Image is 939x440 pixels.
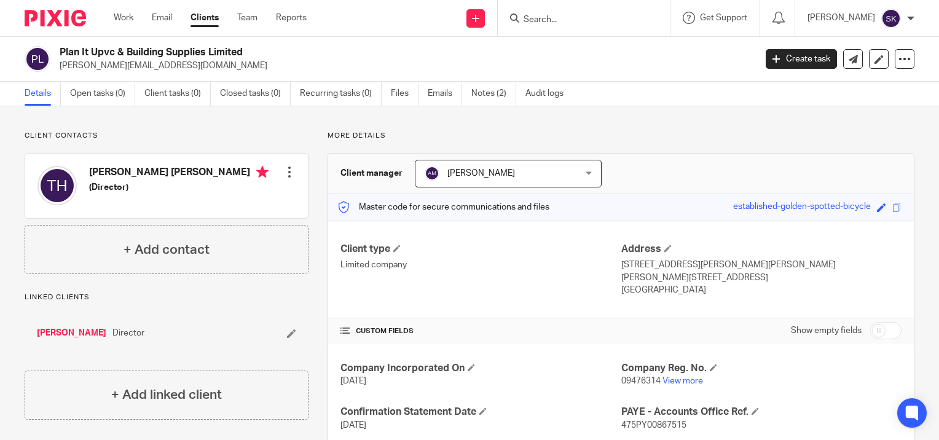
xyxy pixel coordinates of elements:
img: svg%3E [881,9,901,28]
span: 475PY00867515 [621,421,686,430]
span: Director [112,327,144,339]
a: Closed tasks (0) [220,82,291,106]
span: 09476314 [621,377,661,385]
a: Reports [276,12,307,24]
a: Recurring tasks (0) [300,82,382,106]
a: Open tasks (0) [70,82,135,106]
a: Details [25,82,61,106]
label: Show empty fields [791,324,862,337]
img: svg%3E [25,46,50,72]
a: Files [391,82,418,106]
a: Work [114,12,133,24]
a: Client tasks (0) [144,82,211,106]
span: Get Support [700,14,747,22]
img: Pixie [25,10,86,26]
a: Team [237,12,257,24]
p: Client contacts [25,131,308,141]
span: [DATE] [340,421,366,430]
a: Notes (2) [471,82,516,106]
p: Master code for secure communications and files [337,201,549,213]
i: Primary [256,166,269,178]
p: Linked clients [25,293,308,302]
div: established-golden-spotted-bicycle [733,200,871,214]
span: [PERSON_NAME] [447,169,515,178]
p: [PERSON_NAME][EMAIL_ADDRESS][DOMAIN_NAME] [60,60,747,72]
p: Limited company [340,259,621,271]
span: [DATE] [340,377,366,385]
h4: CUSTOM FIELDS [340,326,621,336]
a: View more [662,377,703,385]
a: Emails [428,82,462,106]
h5: (Director) [89,181,269,194]
a: Create task [766,49,837,69]
a: [PERSON_NAME] [37,327,106,339]
img: svg%3E [425,166,439,181]
h4: + Add linked client [111,385,222,404]
h3: Client manager [340,167,403,179]
p: [PERSON_NAME] [807,12,875,24]
h4: PAYE - Accounts Office Ref. [621,406,902,418]
h4: Client type [340,243,621,256]
a: Clients [191,12,219,24]
img: svg%3E [37,166,77,205]
p: More details [328,131,914,141]
input: Search [522,15,633,26]
h4: Company Reg. No. [621,362,902,375]
a: Audit logs [525,82,573,106]
h4: Confirmation Statement Date [340,406,621,418]
h4: + Add contact [124,240,210,259]
h4: Company Incorporated On [340,362,621,375]
h2: Plan It Upvc & Building Supplies Limited [60,46,610,59]
h4: [PERSON_NAME] [PERSON_NAME] [89,166,269,181]
p: [GEOGRAPHIC_DATA] [621,284,902,296]
a: Email [152,12,172,24]
p: [STREET_ADDRESS][PERSON_NAME][PERSON_NAME] [621,259,902,271]
p: [PERSON_NAME][STREET_ADDRESS] [621,272,902,284]
h4: Address [621,243,902,256]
